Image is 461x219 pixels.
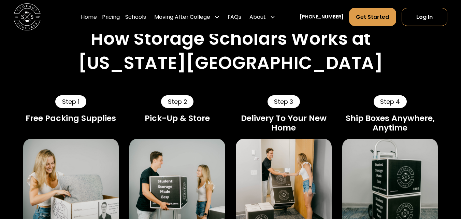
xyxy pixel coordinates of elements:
[81,8,97,26] a: Home
[249,13,266,21] div: About
[78,53,383,74] h2: [US_STATE][GEOGRAPHIC_DATA]
[23,113,119,123] div: Free Packing Supplies
[102,8,120,26] a: Pricing
[236,113,331,133] div: Delivery To Your New Home
[247,8,278,26] div: About
[300,13,344,20] a: [PHONE_NUMBER]
[154,13,210,21] div: Moving After College
[14,3,41,30] img: Storage Scholars main logo
[268,95,300,108] div: Step 3
[228,8,241,26] a: FAQs
[125,8,146,26] a: Schools
[342,113,438,133] div: Ship Boxes Anywhere, Anytime
[90,28,371,50] h2: How Storage Scholars Works at
[349,8,397,26] a: Get Started
[55,95,86,108] div: Step 1
[402,8,447,26] a: Log In
[152,8,222,26] div: Moving After College
[374,95,407,108] div: Step 4
[129,113,225,123] div: Pick-Up & Store
[161,95,194,108] div: Step 2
